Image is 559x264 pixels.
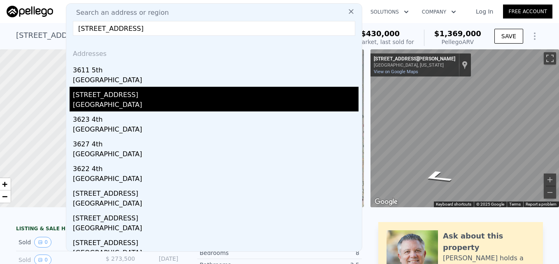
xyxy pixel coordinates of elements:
div: 3627 4th [73,136,359,149]
div: [GEOGRAPHIC_DATA], [US_STATE] [374,63,455,68]
a: Open this area in Google Maps (opens a new window) [373,197,400,207]
div: LISTING & SALE HISTORY [16,225,181,234]
div: 3622 4th [73,161,359,174]
a: Report a problem [526,202,557,206]
button: View historical data [34,237,51,248]
a: Terms (opens in new tab) [509,202,521,206]
button: Keyboard shortcuts [436,201,471,207]
span: $ 273,500 [106,255,135,262]
div: [STREET_ADDRESS][PERSON_NAME] , La Mesa , CA 91942 [16,30,227,41]
div: 3611 5th [73,62,359,75]
div: Addresses [70,42,359,62]
button: Zoom out [544,186,556,199]
span: − [2,191,7,201]
div: [STREET_ADDRESS] [73,185,359,199]
div: [STREET_ADDRESS][PERSON_NAME] [374,56,455,63]
div: [GEOGRAPHIC_DATA] [73,149,359,161]
div: Street View [370,49,559,207]
span: + [2,179,7,189]
button: Toggle fullscreen view [544,52,556,65]
button: Zoom in [544,174,556,186]
img: Pellego [7,6,53,17]
div: [GEOGRAPHIC_DATA] [73,100,359,111]
a: View on Google Maps [374,69,418,74]
div: [GEOGRAPHIC_DATA] [73,248,359,259]
path: Go East, Adams Ave [410,167,465,187]
span: © 2025 Google [476,202,504,206]
span: $430,000 [361,29,400,38]
button: Company [415,5,463,19]
div: 8 [279,249,359,257]
div: Map [370,49,559,207]
img: Google [373,197,400,207]
input: Enter an address, city, region, neighborhood or zip code [73,21,355,36]
a: Free Account [503,5,552,19]
div: [GEOGRAPHIC_DATA] [73,75,359,87]
div: Ask about this property [443,230,535,253]
div: [STREET_ADDRESS] [73,87,359,100]
div: Sold [19,237,92,248]
div: Off Market, last sold for [347,38,414,46]
div: [STREET_ADDRESS] [73,210,359,223]
div: Pellego ARV [434,38,481,46]
span: $1,369,000 [434,29,481,38]
button: Solutions [364,5,415,19]
a: Show location on map [462,60,468,69]
div: [GEOGRAPHIC_DATA] [73,174,359,185]
div: [GEOGRAPHIC_DATA] [73,199,359,210]
div: [STREET_ADDRESS] [73,235,359,248]
div: 3623 4th [73,111,359,125]
span: Search an address or region [70,8,169,18]
div: Bedrooms [200,249,279,257]
div: [GEOGRAPHIC_DATA] [73,125,359,136]
button: SAVE [494,29,523,44]
button: Show Options [526,28,543,44]
a: Log In [466,7,503,16]
div: [GEOGRAPHIC_DATA] [73,223,359,235]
